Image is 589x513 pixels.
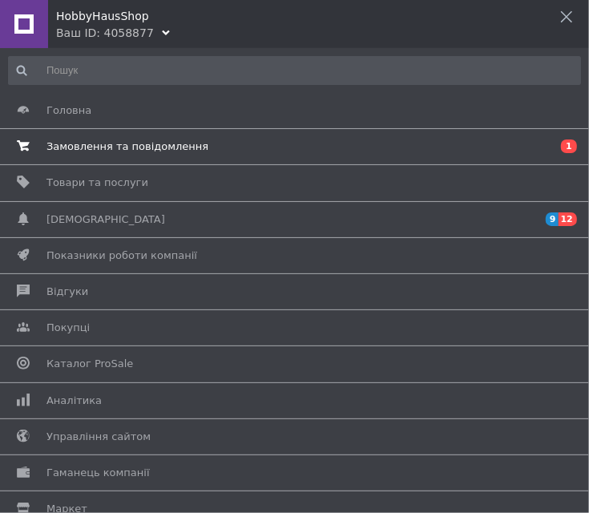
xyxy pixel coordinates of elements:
span: Показники роботи компанії [46,248,197,263]
span: Аналітика [46,394,102,408]
span: Головна [46,103,91,118]
div: Ваш ID: 4058877 [56,25,154,41]
span: Замовлення та повідомлення [46,139,208,154]
span: 12 [559,212,577,226]
span: 1 [561,139,577,153]
span: Товари та послуги [46,176,148,190]
span: Гаманець компанії [46,466,150,480]
input: Пошук [8,56,581,85]
span: Відгуки [46,285,88,299]
span: Покупці [46,321,90,335]
span: Каталог ProSale [46,357,133,371]
span: 9 [546,212,559,226]
span: [DEMOGRAPHIC_DATA] [46,212,165,227]
span: Управління сайтом [46,430,151,444]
